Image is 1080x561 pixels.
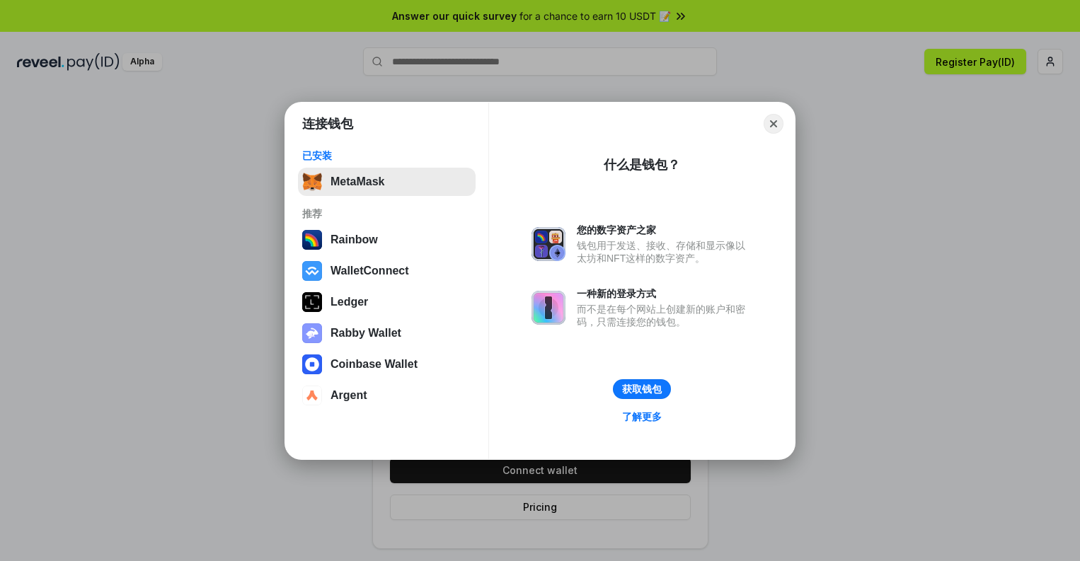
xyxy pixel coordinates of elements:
img: svg+xml,%3Csvg%20xmlns%3D%22http%3A%2F%2Fwww.w3.org%2F2000%2Fsvg%22%20fill%3D%22none%22%20viewBox... [532,291,565,325]
button: WalletConnect [298,257,476,285]
h1: 连接钱包 [302,115,353,132]
button: Ledger [298,288,476,316]
div: 一种新的登录方式 [577,287,752,300]
div: Coinbase Wallet [331,358,418,371]
div: Rainbow [331,233,378,246]
div: Argent [331,389,367,402]
img: svg+xml,%3Csvg%20xmlns%3D%22http%3A%2F%2Fwww.w3.org%2F2000%2Fsvg%22%20fill%3D%22none%22%20viewBox... [302,323,322,343]
div: 已安装 [302,149,471,162]
div: 而不是在每个网站上创建新的账户和密码，只需连接您的钱包。 [577,303,752,328]
button: 获取钱包 [613,379,671,399]
div: 什么是钱包？ [604,156,680,173]
div: MetaMask [331,175,384,188]
div: 推荐 [302,207,471,220]
img: svg+xml,%3Csvg%20width%3D%2228%22%20height%3D%2228%22%20viewBox%3D%220%200%2028%2028%22%20fill%3D... [302,386,322,405]
button: Close [764,114,783,134]
div: WalletConnect [331,265,409,277]
div: 钱包用于发送、接收、存储和显示像以太坊和NFT这样的数字资产。 [577,239,752,265]
img: svg+xml,%3Csvg%20xmlns%3D%22http%3A%2F%2Fwww.w3.org%2F2000%2Fsvg%22%20width%3D%2228%22%20height%3... [302,292,322,312]
button: Rainbow [298,226,476,254]
div: 获取钱包 [622,383,662,395]
div: Ledger [331,296,368,308]
button: Coinbase Wallet [298,350,476,378]
div: Rabby Wallet [331,327,401,340]
img: svg+xml,%3Csvg%20width%3D%2228%22%20height%3D%2228%22%20viewBox%3D%220%200%2028%2028%22%20fill%3D... [302,354,322,374]
img: svg+xml,%3Csvg%20width%3D%2228%22%20height%3D%2228%22%20viewBox%3D%220%200%2028%2028%22%20fill%3D... [302,261,322,281]
img: svg+xml,%3Csvg%20fill%3D%22none%22%20height%3D%2233%22%20viewBox%3D%220%200%2035%2033%22%20width%... [302,172,322,192]
button: Rabby Wallet [298,319,476,347]
img: svg+xml,%3Csvg%20xmlns%3D%22http%3A%2F%2Fwww.w3.org%2F2000%2Fsvg%22%20fill%3D%22none%22%20viewBox... [532,227,565,261]
div: 您的数字资产之家 [577,224,752,236]
button: MetaMask [298,168,476,196]
img: svg+xml,%3Csvg%20width%3D%22120%22%20height%3D%22120%22%20viewBox%3D%220%200%20120%20120%22%20fil... [302,230,322,250]
button: Argent [298,381,476,410]
a: 了解更多 [614,407,670,426]
div: 了解更多 [622,410,662,423]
